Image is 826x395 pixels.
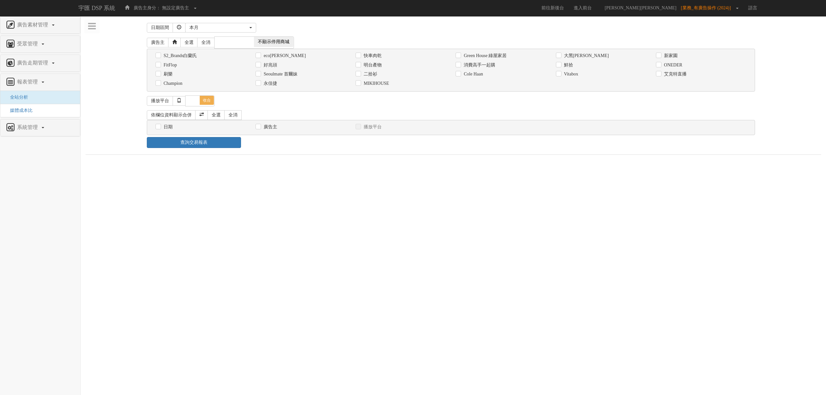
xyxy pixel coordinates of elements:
label: MIKIHOUSE [362,80,389,87]
label: 大黑[PERSON_NAME] [562,53,609,59]
label: Green House 綠屋家居 [462,53,507,59]
span: 廣告素材管理 [15,22,51,27]
span: 系統管理 [15,124,41,130]
span: 報表管理 [15,79,41,84]
label: 明台產物 [362,62,382,68]
label: Champion [162,80,182,87]
a: 全消 [224,110,242,120]
label: 新家園 [662,53,678,59]
label: Vitabox [562,71,578,77]
label: 永佳捷 [262,80,277,87]
span: 廣告走期管理 [15,60,51,65]
a: 媒體成本比 [5,108,33,113]
a: 受眾管理 [5,39,75,49]
label: 刷樂 [162,71,173,77]
a: 報表管理 [5,77,75,87]
label: 廣告主 [262,124,277,130]
a: 查詢交易報表 [147,137,241,148]
label: FitFlop [162,62,177,68]
label: S2_Brands白蘭氏 [162,53,197,59]
label: 播放平台 [362,124,382,130]
a: 廣告走期管理 [5,58,75,68]
span: 收合 [200,96,214,105]
span: 不顯示停用商城 [254,37,293,47]
a: 全選 [180,38,198,47]
label: 好兆頭 [262,62,277,68]
span: [PERSON_NAME][PERSON_NAME] [601,5,680,10]
span: 受眾管理 [15,41,41,46]
label: 快車肉乾 [362,53,382,59]
a: 全消 [197,38,215,47]
label: 艾克特直播 [662,71,687,77]
label: 鮮拾 [562,62,573,68]
span: [業務_有廣告操作 (2024)] [681,5,734,10]
label: Seoulmate 首爾妹 [262,71,297,77]
label: 消費高手一起購 [462,62,495,68]
label: ONEDER [662,62,682,68]
a: 全選 [207,110,225,120]
label: 二拾衫 [362,71,377,77]
button: 本月 [185,23,256,33]
label: eco[PERSON_NAME] [262,53,306,59]
span: 無設定廣告主 [162,5,189,10]
a: 全站分析 [5,95,28,100]
a: 廣告素材管理 [5,20,75,30]
span: 廣告主身分： [134,5,161,10]
a: 系統管理 [5,123,75,133]
div: 本月 [189,25,248,31]
label: Cole Haan [462,71,483,77]
label: 日期 [162,124,173,130]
